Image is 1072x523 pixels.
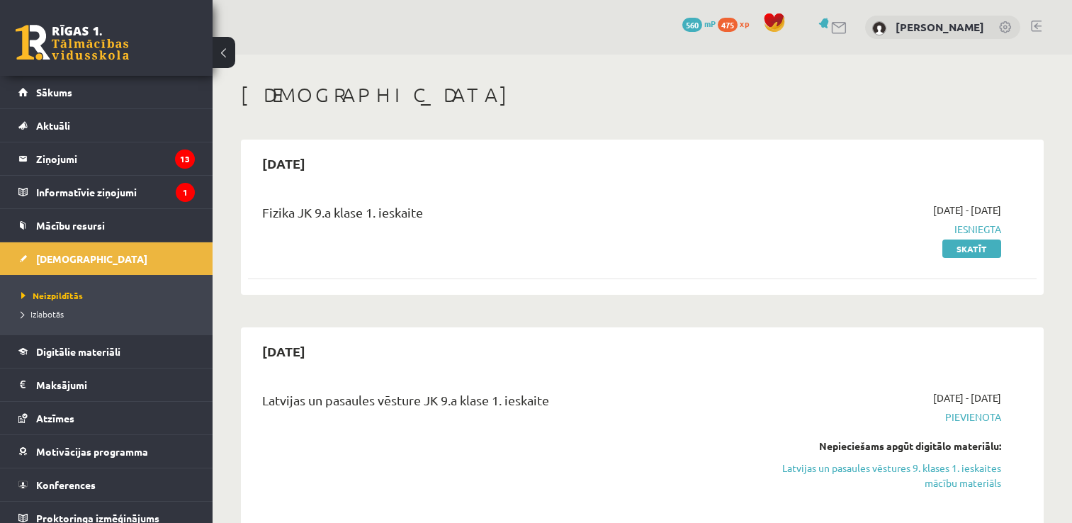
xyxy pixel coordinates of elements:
div: Latvijas un pasaules vēsture JK 9.a klase 1. ieskaite [262,390,747,417]
a: [PERSON_NAME] [896,20,984,34]
a: [DEMOGRAPHIC_DATA] [18,242,195,275]
span: Iesniegta [769,222,1001,237]
a: Sākums [18,76,195,108]
legend: Informatīvie ziņojumi [36,176,195,208]
a: Digitālie materiāli [18,335,195,368]
span: 475 [718,18,738,32]
a: Neizpildītās [21,289,198,302]
h2: [DATE] [248,334,320,368]
div: Fizika JK 9.a klase 1. ieskaite [262,203,747,229]
span: Sākums [36,86,72,99]
a: 475 xp [718,18,756,29]
span: 560 [682,18,702,32]
h1: [DEMOGRAPHIC_DATA] [241,83,1044,107]
span: Mācību resursi [36,219,105,232]
span: mP [704,18,716,29]
i: 13 [175,150,195,169]
span: Neizpildītās [21,290,83,301]
a: Informatīvie ziņojumi1 [18,176,195,208]
a: Latvijas un pasaules vēstures 9. klases 1. ieskaites mācību materiāls [769,461,1001,490]
legend: Ziņojumi [36,142,195,175]
a: Ziņojumi13 [18,142,195,175]
a: Atzīmes [18,402,195,434]
a: Maksājumi [18,369,195,401]
span: Digitālie materiāli [36,345,120,358]
span: Aktuāli [36,119,70,132]
i: 1 [176,183,195,202]
a: 560 mP [682,18,716,29]
span: [DATE] - [DATE] [933,390,1001,405]
a: Motivācijas programma [18,435,195,468]
a: Izlabotās [21,308,198,320]
a: Rīgas 1. Tālmācības vidusskola [16,25,129,60]
img: Riāna Bērziņa [872,21,886,35]
span: Atzīmes [36,412,74,424]
legend: Maksājumi [36,369,195,401]
a: Mācību resursi [18,209,195,242]
a: Skatīt [942,240,1001,258]
span: Izlabotās [21,308,64,320]
div: Nepieciešams apgūt digitālo materiālu: [769,439,1001,454]
span: [DATE] - [DATE] [933,203,1001,218]
a: Aktuāli [18,109,195,142]
span: xp [740,18,749,29]
h2: [DATE] [248,147,320,180]
a: Konferences [18,468,195,501]
span: Konferences [36,478,96,491]
span: Motivācijas programma [36,445,148,458]
span: Pievienota [769,410,1001,424]
span: [DEMOGRAPHIC_DATA] [36,252,147,265]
